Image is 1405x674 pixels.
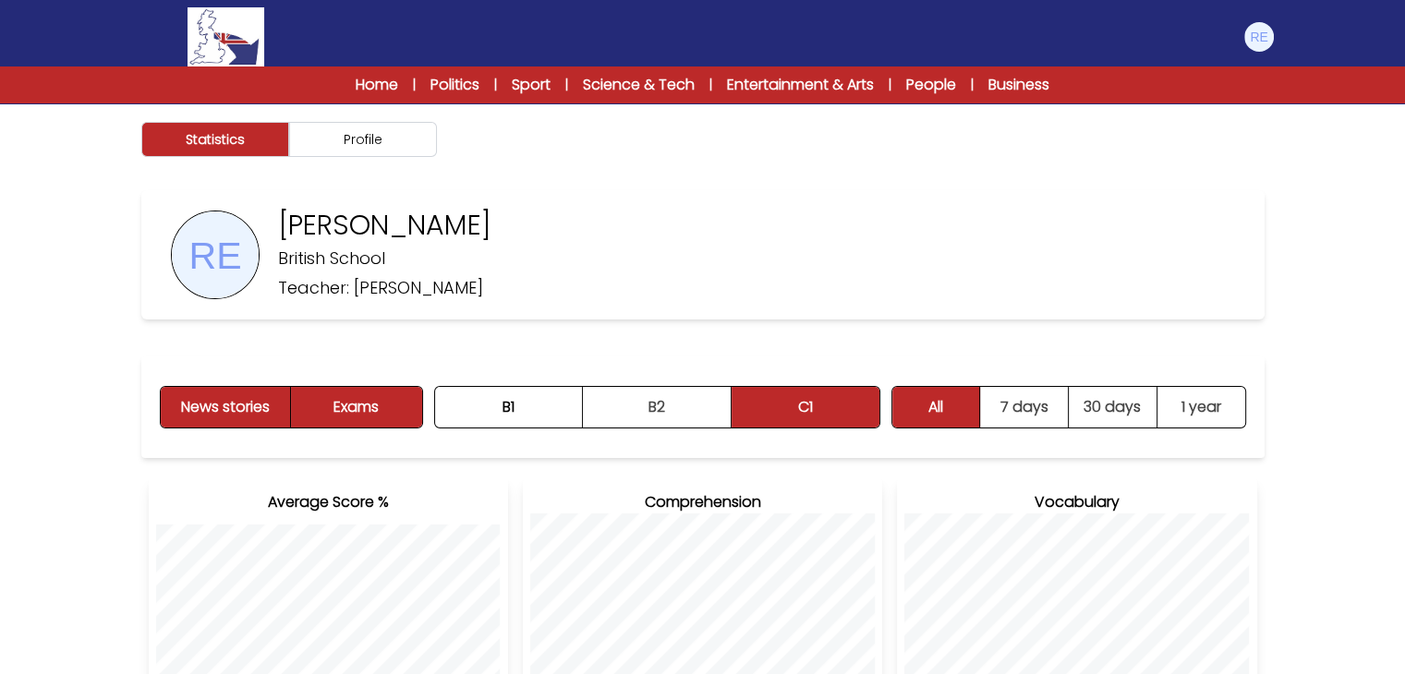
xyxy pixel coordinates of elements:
a: Business [988,74,1049,96]
h3: Average Score % [156,491,501,513]
a: Logo [130,7,322,66]
span: | [889,76,891,94]
a: Sport [512,74,551,96]
button: News stories [161,387,292,427]
span: | [565,76,568,94]
p: [PERSON_NAME] [278,209,491,242]
button: 30 days [1069,387,1157,427]
button: C1 [732,387,879,427]
button: All [892,387,981,427]
p: British School [278,246,385,271]
a: Entertainment & Arts [727,74,874,96]
img: UserPhoto [172,211,259,298]
button: B2 [583,387,732,427]
h3: Vocabulary [904,491,1249,513]
a: Politics [430,74,479,96]
button: Statistics [141,122,289,157]
img: Riccardo Erroi [1244,22,1274,52]
button: Profile [289,122,437,157]
span: | [413,76,416,94]
button: 1 year [1157,387,1245,427]
img: Logo [188,7,263,66]
h3: Comprehension [530,491,875,513]
p: Teacher: [PERSON_NAME] [278,275,483,301]
span: | [494,76,497,94]
a: People [906,74,956,96]
button: B1 [435,387,584,427]
a: Science & Tech [583,74,695,96]
span: | [971,76,974,94]
span: | [709,76,712,94]
button: Exams [291,387,421,427]
a: Home [356,74,398,96]
button: 7 days [980,387,1069,427]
